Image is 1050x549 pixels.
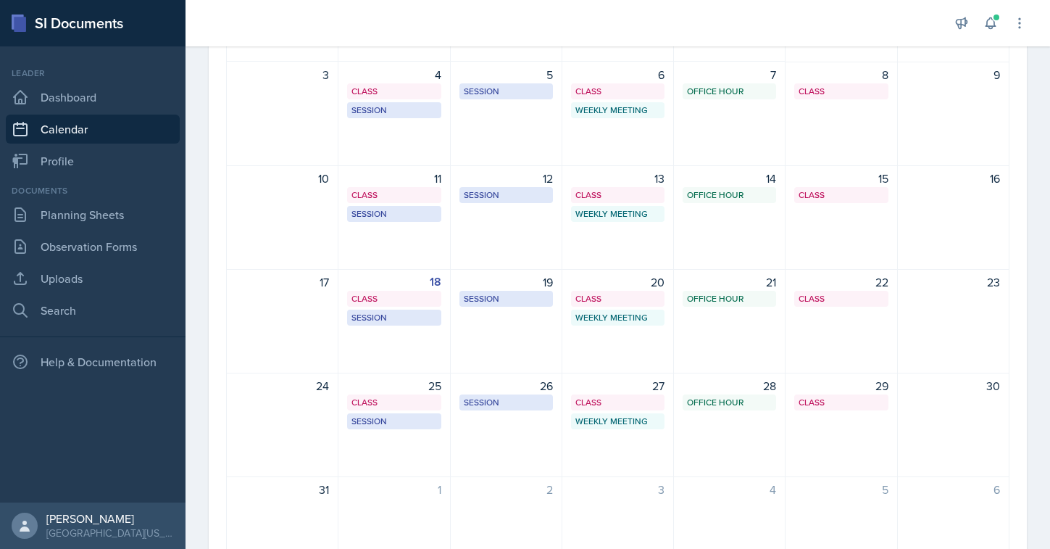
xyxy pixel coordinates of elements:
[6,83,180,112] a: Dashboard
[571,170,664,187] div: 13
[683,273,776,291] div: 21
[351,104,436,117] div: Session
[351,396,436,409] div: Class
[683,377,776,395] div: 28
[351,85,436,98] div: Class
[6,184,180,197] div: Documents
[794,66,888,83] div: 8
[6,296,180,325] a: Search
[6,146,180,176] a: Profile
[464,396,549,409] div: Session
[459,273,553,291] div: 19
[347,481,441,498] div: 1
[575,85,660,98] div: Class
[236,377,329,395] div: 24
[799,85,883,98] div: Class
[351,207,436,220] div: Session
[907,481,1000,498] div: 6
[575,104,660,117] div: Weekly Meeting
[6,67,180,80] div: Leader
[459,66,553,83] div: 5
[6,232,180,261] a: Observation Forms
[907,66,1000,83] div: 9
[575,396,660,409] div: Class
[236,273,329,291] div: 17
[907,170,1000,187] div: 16
[571,273,664,291] div: 20
[347,170,441,187] div: 11
[683,66,776,83] div: 7
[571,481,664,498] div: 3
[464,85,549,98] div: Session
[6,347,180,376] div: Help & Documentation
[571,377,664,395] div: 27
[46,526,174,540] div: [GEOGRAPHIC_DATA][US_STATE] in [GEOGRAPHIC_DATA]
[794,377,888,395] div: 29
[687,189,772,202] div: Office Hour
[575,311,660,324] div: Weekly Meeting
[236,66,329,83] div: 3
[687,396,772,409] div: Office Hour
[575,415,660,428] div: Weekly Meeting
[794,273,888,291] div: 22
[794,170,888,187] div: 15
[907,377,1000,395] div: 30
[794,481,888,498] div: 5
[351,189,436,202] div: Class
[575,189,660,202] div: Class
[347,66,441,83] div: 4
[799,189,883,202] div: Class
[347,273,441,291] div: 18
[46,511,174,526] div: [PERSON_NAME]
[575,292,660,305] div: Class
[6,115,180,144] a: Calendar
[683,170,776,187] div: 14
[351,292,436,305] div: Class
[351,311,436,324] div: Session
[6,200,180,229] a: Planning Sheets
[459,170,553,187] div: 12
[571,66,664,83] div: 6
[799,292,883,305] div: Class
[683,481,776,498] div: 4
[687,85,772,98] div: Office Hour
[6,264,180,293] a: Uploads
[459,481,553,498] div: 2
[351,415,436,428] div: Session
[799,396,883,409] div: Class
[236,170,329,187] div: 10
[459,377,553,395] div: 26
[464,189,549,202] div: Session
[236,481,329,498] div: 31
[575,207,660,220] div: Weekly Meeting
[907,273,1000,291] div: 23
[347,377,441,395] div: 25
[464,292,549,305] div: Session
[687,292,772,305] div: Office Hour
